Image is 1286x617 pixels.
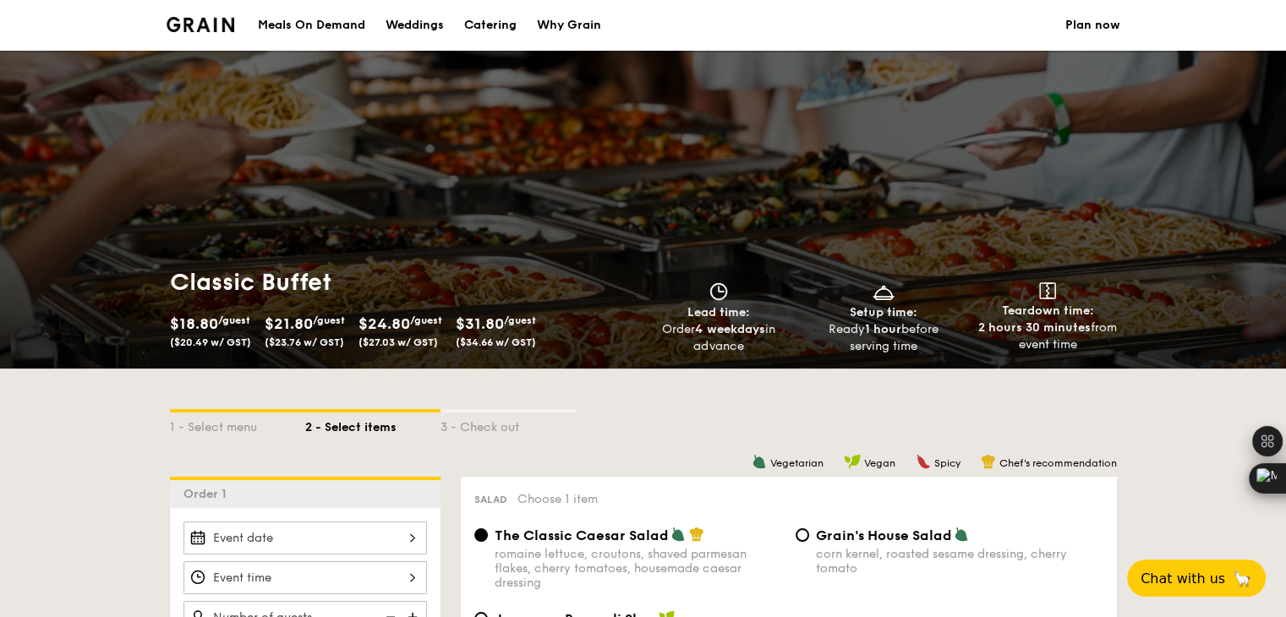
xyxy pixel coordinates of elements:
input: Grain's House Saladcorn kernel, roasted sesame dressing, cherry tomato [796,528,809,542]
span: ($34.66 w/ GST) [456,336,536,348]
div: from event time [972,319,1124,353]
strong: 1 hour [865,322,901,336]
img: icon-vegetarian.fe4039eb.svg [752,454,767,469]
span: Order 1 [183,487,233,501]
img: icon-chef-hat.a58ddaea.svg [981,454,996,469]
span: ($23.76 w/ GST) [265,336,344,348]
div: 1 - Select menu [170,412,305,436]
button: Chat with us🦙 [1127,560,1266,597]
span: /guest [504,314,536,326]
span: The Classic Caesar Salad [495,527,669,543]
span: Chef's recommendation [999,457,1117,469]
span: Spicy [934,457,960,469]
img: icon-spicy.37a8142b.svg [916,454,931,469]
div: romaine lettuce, croutons, shaved parmesan flakes, cherry tomatoes, housemade caesar dressing [495,547,782,590]
img: icon-dish.430c3a2e.svg [871,282,896,301]
span: $18.80 [170,314,218,333]
img: icon-chef-hat.a58ddaea.svg [689,527,704,542]
strong: 4 weekdays [695,322,764,336]
h1: Classic Buffet [170,267,637,298]
span: /guest [313,314,345,326]
div: 2 - Select items [305,412,441,436]
img: icon-vegan.f8ff3823.svg [844,454,861,469]
img: icon-vegetarian.fe4039eb.svg [670,527,686,542]
span: Vegetarian [770,457,824,469]
img: icon-teardown.65201eee.svg [1039,282,1056,299]
span: Lead time: [687,305,750,319]
img: icon-clock.2db775ea.svg [706,282,731,301]
span: $31.80 [456,314,504,333]
span: $21.80 [265,314,313,333]
span: Teardown time: [1002,303,1094,318]
img: icon-vegetarian.fe4039eb.svg [954,527,969,542]
span: /guest [410,314,442,326]
span: Grain's House Salad [816,527,952,543]
span: Vegan [864,457,895,469]
span: Salad [474,494,507,505]
div: 3 - Check out [441,412,576,436]
input: Event time [183,561,427,594]
span: $24.80 [358,314,410,333]
span: ($27.03 w/ GST) [358,336,438,348]
span: /guest [218,314,250,326]
a: Logotype [167,17,235,32]
input: The Classic Caesar Saladromaine lettuce, croutons, shaved parmesan flakes, cherry tomatoes, house... [474,528,488,542]
img: Grain [167,17,235,32]
span: Setup time: [850,305,917,319]
div: Ready before serving time [807,321,959,355]
strong: 2 hours 30 minutes [978,320,1091,335]
span: ($20.49 w/ GST) [170,336,251,348]
div: corn kernel, roasted sesame dressing, cherry tomato [816,547,1103,576]
span: Chat with us [1141,571,1225,587]
div: Order in advance [643,321,795,355]
span: 🦙 [1232,569,1252,588]
span: Choose 1 item [517,492,598,506]
input: Event date [183,521,427,554]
